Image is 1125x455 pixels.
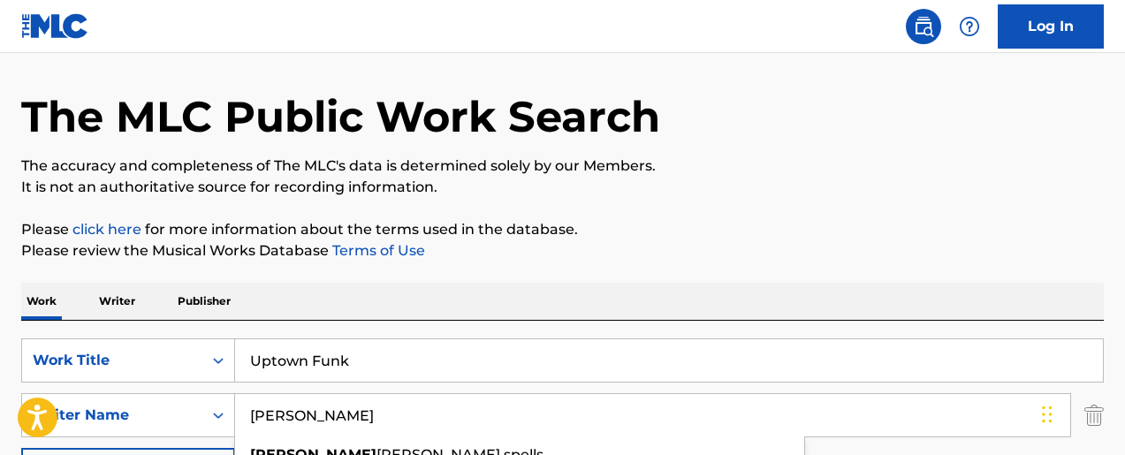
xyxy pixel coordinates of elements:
[21,13,89,39] img: MLC Logo
[998,4,1104,49] a: Log In
[959,16,980,37] img: help
[72,221,141,238] a: click here
[33,350,192,371] div: Work Title
[33,405,192,426] div: Writer Name
[21,240,1104,262] p: Please review the Musical Works Database
[1042,388,1053,441] div: Drag
[21,90,660,143] h1: The MLC Public Work Search
[329,242,425,259] a: Terms of Use
[952,9,987,44] div: Help
[172,283,236,320] p: Publisher
[1037,370,1125,455] iframe: Chat Widget
[906,9,941,44] a: Public Search
[21,219,1104,240] p: Please for more information about the terms used in the database.
[21,155,1104,177] p: The accuracy and completeness of The MLC's data is determined solely by our Members.
[913,16,934,37] img: search
[94,283,141,320] p: Writer
[21,283,62,320] p: Work
[21,177,1104,198] p: It is not an authoritative source for recording information.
